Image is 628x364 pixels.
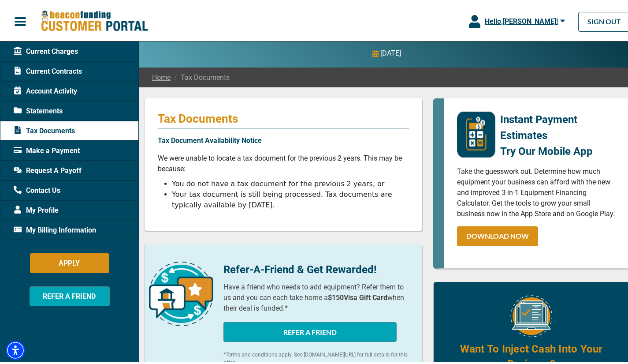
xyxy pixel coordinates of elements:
[14,124,75,135] span: Tax Documents
[171,71,230,81] span: Tax Documents
[510,293,552,335] img: Equipment Financing Online Image
[41,8,148,31] img: Beacon Funding Customer Portal Logo
[6,339,25,358] div: Accessibility Menu
[223,280,409,312] p: Have a friend who needs to add equipment? Refer them to us and you can each take home a when thei...
[223,320,397,340] button: REFER A FRIEND
[14,184,60,194] span: Contact Us
[30,251,109,271] button: APPLY
[14,203,59,214] span: My Profile
[149,260,213,324] img: refer-a-friend-icon.png
[501,110,616,142] p: Instant Payment Estimates
[14,45,78,55] span: Current Charges
[328,292,387,300] b: $150 Visa Gift Card
[30,285,110,304] button: REFER A FRIEND
[158,134,409,144] p: Tax Document Availability Notice
[14,223,96,234] span: My Billing Information
[457,110,495,156] img: mobile-app-logo.png
[381,46,401,57] p: [DATE]
[172,188,409,209] li: Your tax document is still being processed. Tax documents are typically available by [DATE].
[152,71,171,81] a: Home
[14,164,82,174] span: Request A Payoff
[485,15,558,24] span: Hello, [PERSON_NAME] !
[223,260,409,276] p: Refer-A-Friend & Get Rewarded!
[14,64,82,75] span: Current Contracts
[457,165,616,218] p: Take the guesswork out. Determine how much equipment your business can afford with the new and im...
[14,104,63,115] span: Statements
[158,110,409,124] p: Tax Documents
[14,144,80,154] span: Make a Payment
[501,142,616,158] p: Try Our Mobile App
[172,177,409,188] li: You do not have a tax document for the previous 2 years, or
[158,151,409,173] p: We were unable to locate a tax document for the previous 2 years. This may be because:
[14,84,77,95] span: Account Activity
[457,225,538,244] a: DOWNLOAD NOW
